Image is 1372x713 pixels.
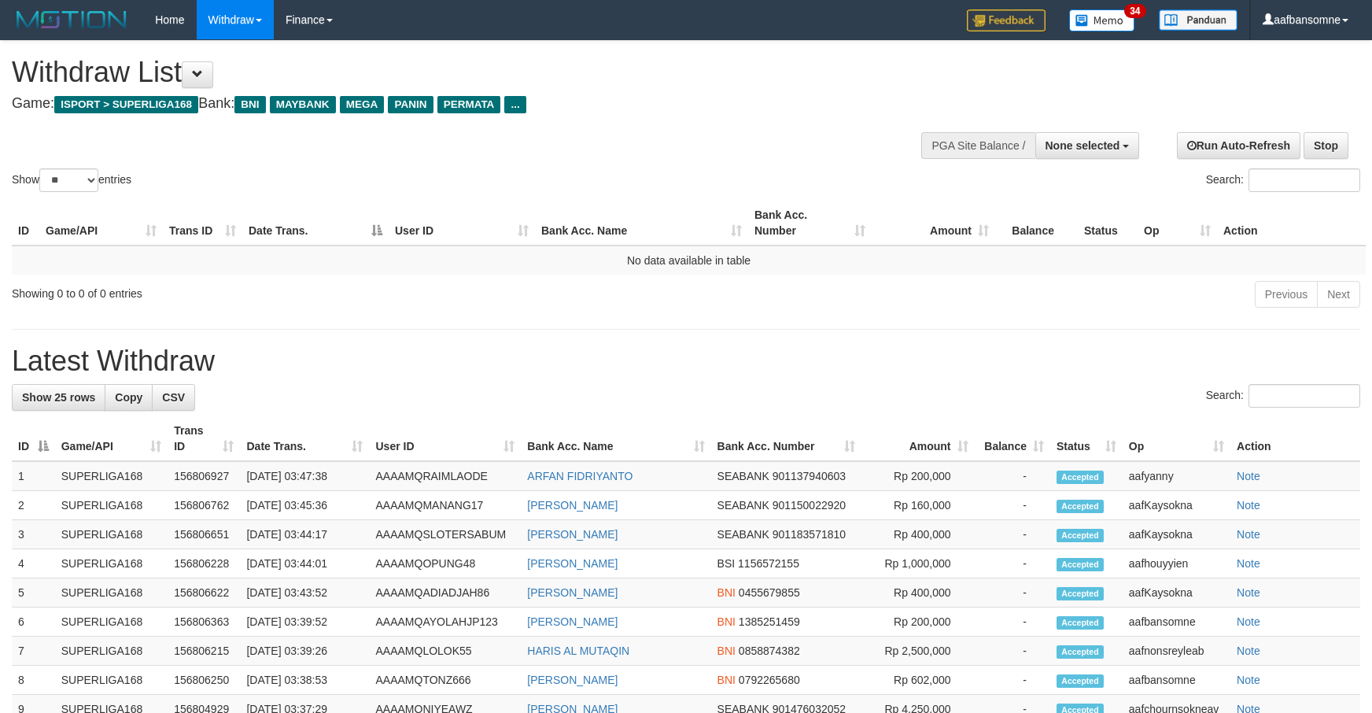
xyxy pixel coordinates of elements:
[369,491,521,520] td: AAAAMQMANANG17
[55,491,168,520] td: SUPERLIGA168
[717,645,736,657] span: BNI
[773,470,846,482] span: Copy 901137940603 to clipboard
[270,96,336,113] span: MAYBANK
[105,384,153,411] a: Copy
[240,637,369,666] td: [DATE] 03:39:26
[54,96,198,113] span: ISPORT > SUPERLIGA168
[12,461,55,491] td: 1
[1069,9,1135,31] img: Button%20Memo.svg
[39,201,163,246] th: Game/API: activate to sort column ascending
[389,201,535,246] th: User ID: activate to sort column ascending
[861,578,974,608] td: Rp 400,000
[369,666,521,695] td: AAAAMQTONZ666
[1123,549,1230,578] td: aafhouyyien
[168,637,240,666] td: 156806215
[168,461,240,491] td: 156806927
[527,645,629,657] a: HARIS AL MUTAQIN
[1123,416,1230,461] th: Op: activate to sort column ascending
[527,674,618,686] a: [PERSON_NAME]
[1237,586,1260,599] a: Note
[717,557,736,570] span: BSI
[115,391,142,404] span: Copy
[22,391,95,404] span: Show 25 rows
[1123,637,1230,666] td: aafnonsreyleab
[12,201,39,246] th: ID
[1237,674,1260,686] a: Note
[240,608,369,637] td: [DATE] 03:39:52
[521,416,710,461] th: Bank Acc. Name: activate to sort column ascending
[55,578,168,608] td: SUPERLIGA168
[527,557,618,570] a: [PERSON_NAME]
[1057,558,1104,571] span: Accepted
[12,520,55,549] td: 3
[1035,132,1140,159] button: None selected
[12,8,131,31] img: MOTION_logo.png
[921,132,1035,159] div: PGA Site Balance /
[1057,587,1104,600] span: Accepted
[12,168,131,192] label: Show entries
[1248,168,1360,192] input: Search:
[240,549,369,578] td: [DATE] 03:44:01
[975,578,1050,608] td: -
[1057,616,1104,630] span: Accepted
[55,520,168,549] td: SUPERLIGA168
[861,666,974,695] td: Rp 602,000
[168,491,240,520] td: 156806762
[1237,557,1260,570] a: Note
[12,57,899,88] h1: Withdraw List
[12,246,1366,275] td: No data available in table
[717,615,736,628] span: BNI
[1123,608,1230,637] td: aafbansomne
[1237,615,1260,628] a: Note
[1057,674,1104,688] span: Accepted
[527,470,633,482] a: ARFAN FIDRIYANTO
[872,201,995,246] th: Amount: activate to sort column ascending
[12,345,1360,377] h1: Latest Withdraw
[340,96,385,113] span: MEGA
[717,470,769,482] span: SEABANK
[975,637,1050,666] td: -
[12,416,55,461] th: ID: activate to sort column descending
[55,416,168,461] th: Game/API: activate to sort column ascending
[39,168,98,192] select: Showentries
[162,391,185,404] span: CSV
[12,637,55,666] td: 7
[975,608,1050,637] td: -
[739,586,800,599] span: Copy 0455679855 to clipboard
[861,549,974,578] td: Rp 1,000,000
[12,578,55,608] td: 5
[12,279,560,301] div: Showing 0 to 0 of 0 entries
[717,586,736,599] span: BNI
[861,491,974,520] td: Rp 160,000
[527,528,618,541] a: [PERSON_NAME]
[369,461,521,491] td: AAAAMQRAIMLAODE
[748,201,872,246] th: Bank Acc. Number: activate to sort column ascending
[1255,281,1318,308] a: Previous
[975,549,1050,578] td: -
[369,578,521,608] td: AAAAMQADIADJAH86
[717,674,736,686] span: BNI
[12,491,55,520] td: 2
[861,637,974,666] td: Rp 2,500,000
[975,666,1050,695] td: -
[12,666,55,695] td: 8
[369,520,521,549] td: AAAAMQSLOTERSABUM
[1304,132,1348,159] a: Stop
[1237,499,1260,512] a: Note
[861,520,974,549] td: Rp 400,000
[1123,520,1230,549] td: aafKaysokna
[240,491,369,520] td: [DATE] 03:45:36
[1124,4,1145,18] span: 34
[1057,471,1104,484] span: Accepted
[168,416,240,461] th: Trans ID: activate to sort column ascending
[168,608,240,637] td: 156806363
[1078,201,1138,246] th: Status
[369,549,521,578] td: AAAAMQOPUNG48
[1237,528,1260,541] a: Note
[1217,201,1366,246] th: Action
[1123,491,1230,520] td: aafKaysokna
[1248,384,1360,408] input: Search:
[388,96,433,113] span: PANIN
[1123,666,1230,695] td: aafbansomne
[1050,416,1123,461] th: Status: activate to sort column ascending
